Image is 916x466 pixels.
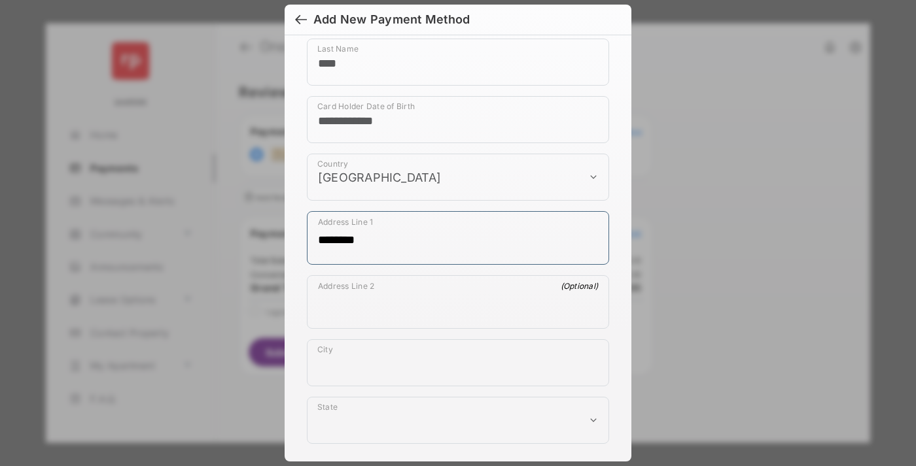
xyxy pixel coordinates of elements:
[313,12,470,27] div: Add New Payment Method
[307,154,609,201] div: payment_method_screening[postal_addresses][country]
[307,339,609,386] div: payment_method_screening[postal_addresses][locality]
[307,397,609,444] div: payment_method_screening[postal_addresses][administrativeArea]
[307,211,609,265] div: payment_method_screening[postal_addresses][addressLine1]
[307,275,609,329] div: payment_method_screening[postal_addresses][addressLine2]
